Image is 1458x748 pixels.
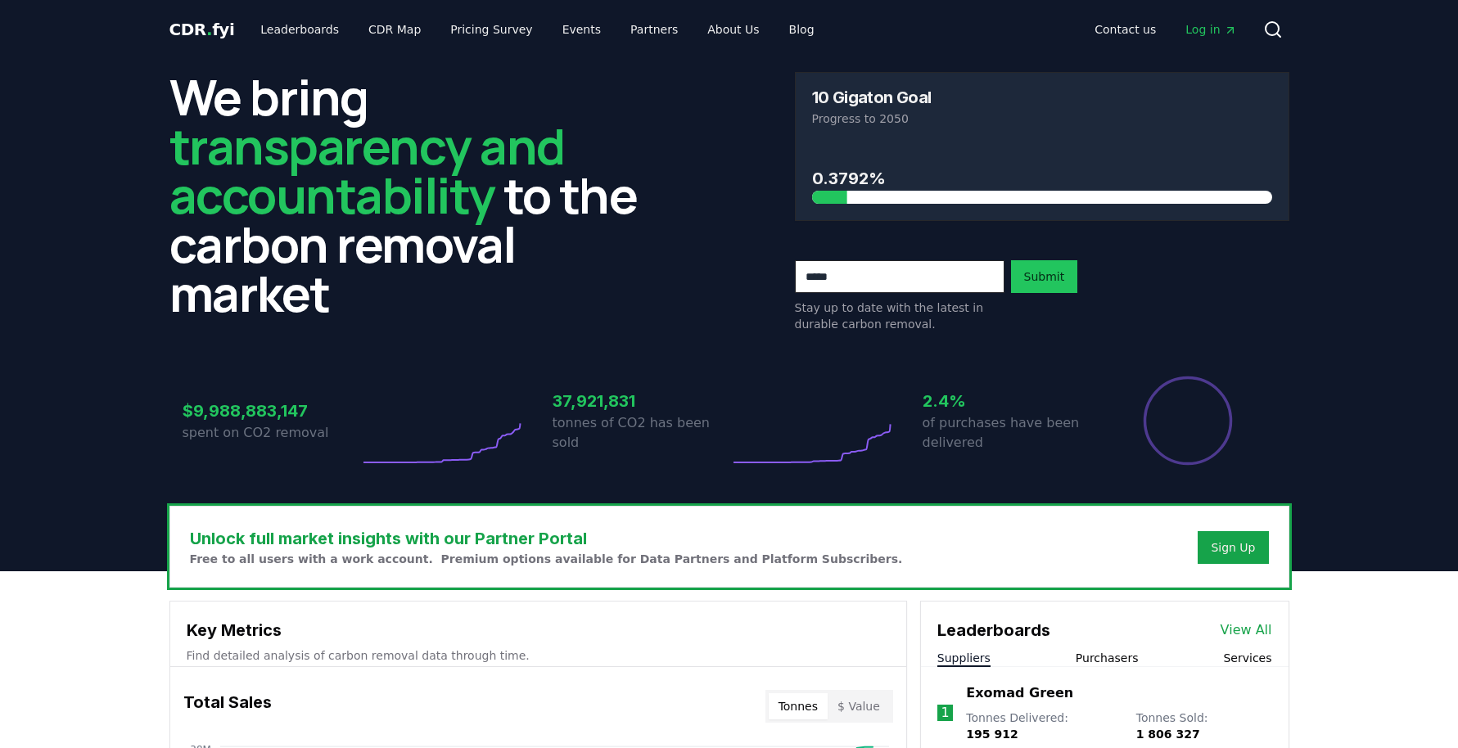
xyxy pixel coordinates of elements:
p: Tonnes Sold : [1136,710,1272,742]
h3: 37,921,831 [553,389,729,413]
a: Partners [617,15,691,44]
h3: Key Metrics [187,618,890,642]
p: 1 [941,703,950,723]
a: Blog [776,15,828,44]
h3: $9,988,883,147 [183,399,359,423]
p: Progress to 2050 [812,110,1272,127]
h3: 10 Gigaton Goal [812,89,932,106]
h3: Unlock full market insights with our Partner Portal [190,526,903,551]
button: Tonnes [769,693,828,719]
a: CDR Map [355,15,434,44]
button: $ Value [828,693,890,719]
button: Suppliers [937,650,991,666]
a: Exomad Green [966,683,1073,703]
a: Leaderboards [247,15,352,44]
p: Find detailed analysis of carbon removal data through time. [187,647,890,664]
a: CDR.fyi [169,18,235,41]
a: Contact us [1081,15,1169,44]
h2: We bring to the carbon removal market [169,72,664,318]
button: Sign Up [1198,531,1268,564]
a: Log in [1172,15,1249,44]
p: spent on CO2 removal [183,423,359,443]
nav: Main [247,15,827,44]
span: Log in [1185,21,1236,38]
a: Sign Up [1211,539,1255,556]
p: Tonnes Delivered : [966,710,1119,742]
div: Percentage of sales delivered [1142,375,1234,466]
span: 1 806 327 [1136,728,1200,741]
a: Events [549,15,614,44]
nav: Main [1081,15,1249,44]
a: View All [1221,620,1272,640]
span: CDR fyi [169,20,235,39]
button: Submit [1011,260,1078,293]
p: tonnes of CO2 has been sold [553,413,729,453]
a: About Us [694,15,772,44]
span: 195 912 [966,728,1018,741]
span: . [206,20,212,39]
button: Purchasers [1076,650,1139,666]
h3: Leaderboards [937,618,1050,642]
h3: Total Sales [183,690,272,723]
button: Services [1223,650,1271,666]
h3: 2.4% [923,389,1099,413]
p: of purchases have been delivered [923,413,1099,453]
span: transparency and accountability [169,112,565,228]
h3: 0.3792% [812,166,1272,191]
a: Pricing Survey [437,15,545,44]
p: Free to all users with a work account. Premium options available for Data Partners and Platform S... [190,551,903,567]
p: Stay up to date with the latest in durable carbon removal. [795,300,1004,332]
